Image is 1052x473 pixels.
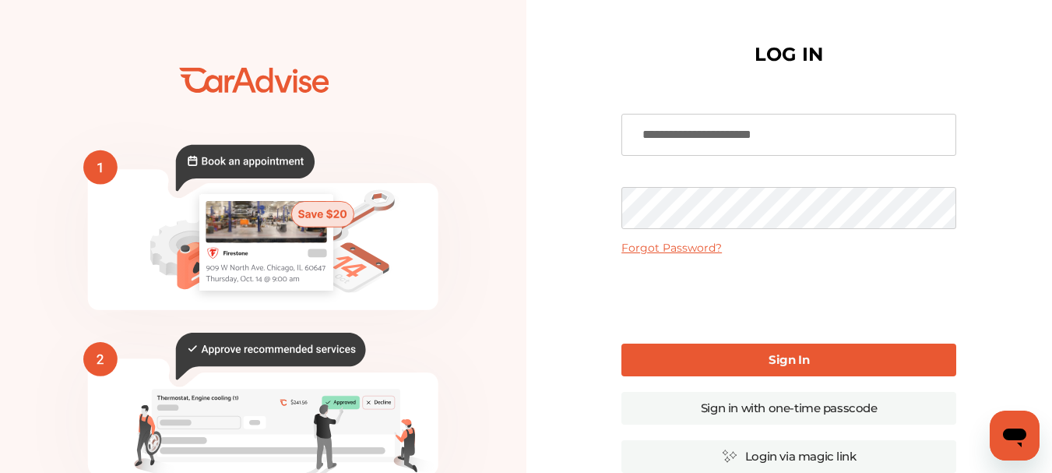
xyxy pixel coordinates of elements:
a: Sign in with one-time passcode [621,392,956,425]
b: Sign In [769,352,809,367]
iframe: reCAPTCHA [670,267,907,328]
iframe: Botón para iniciar la ventana de mensajería [990,411,1040,461]
a: Login via magic link [621,440,956,473]
a: Forgot Password? [621,241,722,255]
img: magic_icon.32c66aac.svg [722,449,737,464]
a: Sign In [621,344,956,376]
h1: LOG IN [755,47,823,62]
